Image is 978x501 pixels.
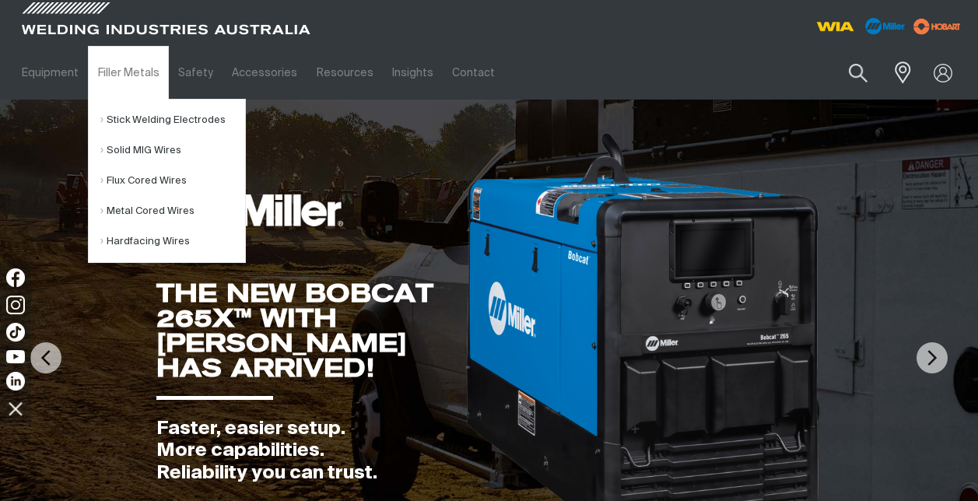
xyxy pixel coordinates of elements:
[832,54,885,91] button: Search products
[100,135,245,166] a: Solid MIG Wires
[156,418,464,485] div: Faster, easier setup. More capabilities. Reliability you can trust.
[100,166,245,196] a: Flux Cored Wires
[6,323,25,342] img: TikTok
[100,105,245,135] a: Stick Welding Electrodes
[88,46,168,100] a: Filler Metals
[812,54,885,91] input: Product name or item number...
[30,342,61,373] img: PrevArrow
[100,226,245,257] a: Hardfacing Wires
[88,99,246,263] ul: Filler Metals Submenu
[12,46,88,100] a: Equipment
[443,46,504,100] a: Contact
[6,268,25,287] img: Facebook
[6,372,25,391] img: LinkedIn
[6,350,25,363] img: YouTube
[169,46,223,100] a: Safety
[100,196,245,226] a: Metal Cored Wires
[12,46,727,100] nav: Main
[156,281,464,380] div: THE NEW BOBCAT 265X™ WITH [PERSON_NAME] HAS ARRIVED!
[917,342,948,373] img: NextArrow
[2,395,29,422] img: hide socials
[909,15,966,38] img: miller
[383,46,443,100] a: Insights
[307,46,383,100] a: Resources
[6,296,25,314] img: Instagram
[223,46,307,100] a: Accessories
